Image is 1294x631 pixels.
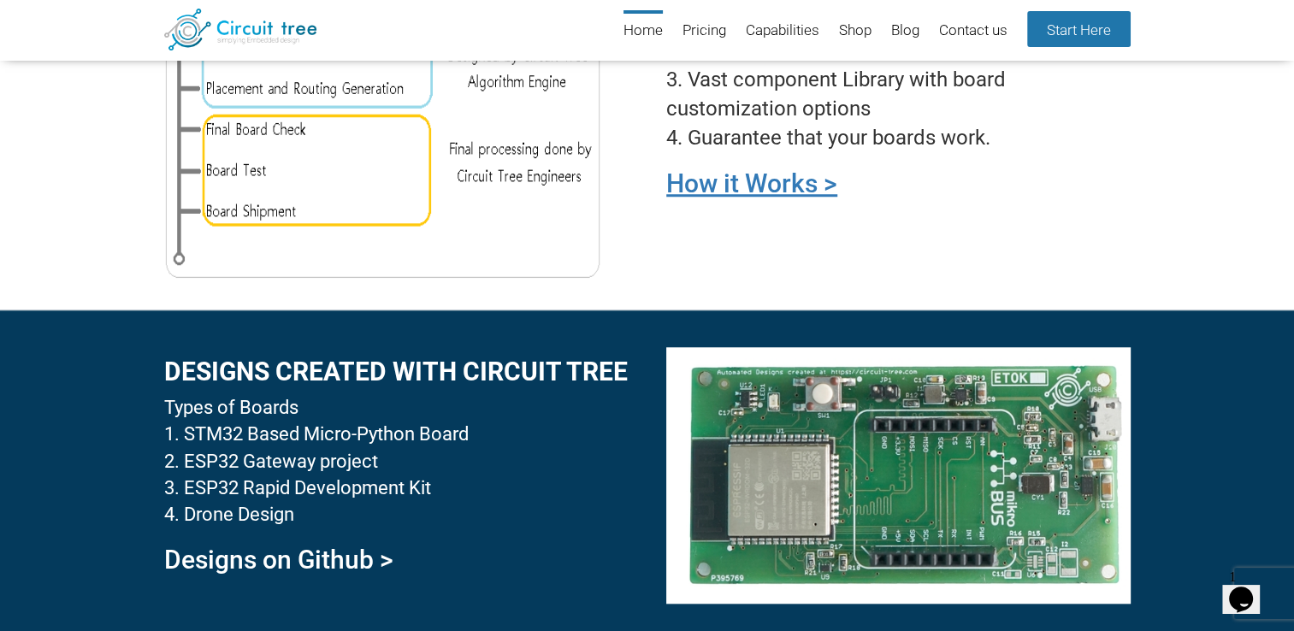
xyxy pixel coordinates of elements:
[164,448,628,475] li: ESP32 Gateway project
[164,357,628,386] h2: DesignS created with circuit tree
[164,421,628,447] li: STM32 Based Micro-Python Board
[164,545,393,575] a: Designs on Github >
[164,394,628,528] div: Types of Boards
[746,10,819,52] a: Capabilities
[164,9,317,50] img: Circuit Tree
[164,475,628,501] li: ESP32 Rapid Development Kit
[666,65,1130,124] li: Vast component Library with board customization options
[623,10,663,52] a: Home
[666,123,1130,152] li: Guarantee that your boards work.
[839,10,872,52] a: Shop
[1027,11,1131,47] a: Start Here
[1222,563,1277,614] iframe: chat widget
[682,10,726,52] a: Pricing
[666,168,837,198] a: How it Works >
[164,501,628,528] li: Drone Design
[939,10,1007,52] a: Contact us
[891,10,919,52] a: Blog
